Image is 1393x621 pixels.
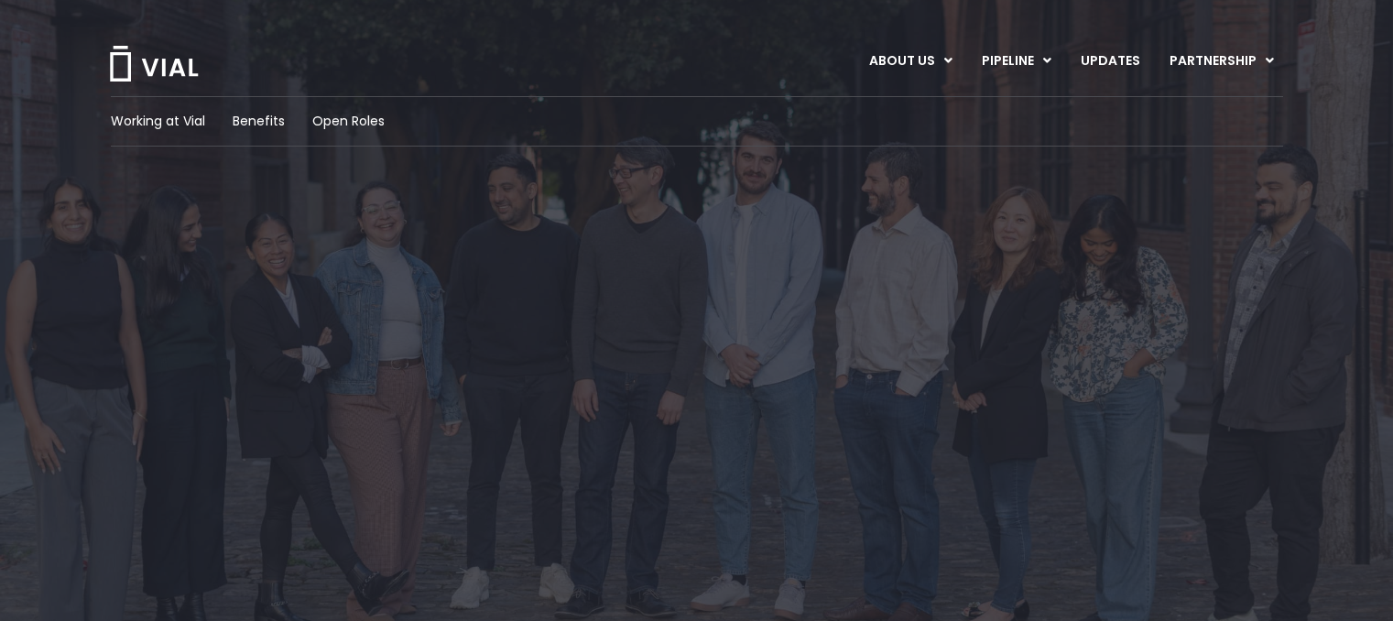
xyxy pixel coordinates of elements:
[967,46,1065,77] a: PIPELINEMenu Toggle
[108,46,200,82] img: Vial Logo
[312,112,385,131] a: Open Roles
[111,112,205,131] a: Working at Vial
[1155,46,1289,77] a: PARTNERSHIPMenu Toggle
[1066,46,1154,77] a: UPDATES
[233,112,285,131] a: Benefits
[854,46,966,77] a: ABOUT USMenu Toggle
